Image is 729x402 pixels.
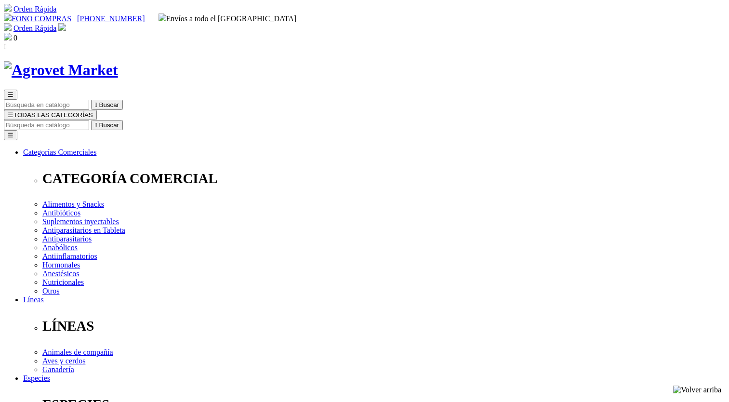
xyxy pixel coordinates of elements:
[42,171,725,187] p: CATEGORÍA COMERCIAL
[42,357,85,365] a: Aves y cerdos
[42,365,74,374] a: Ganadería
[23,295,44,304] a: Líneas
[42,269,79,278] a: Anestésicos
[673,386,721,394] img: Volver arriba
[23,374,50,382] a: Especies
[42,278,84,286] a: Nutricionales
[42,287,60,295] a: Otros
[42,318,725,334] p: LÍNEAS
[42,348,113,356] a: Animales de compañía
